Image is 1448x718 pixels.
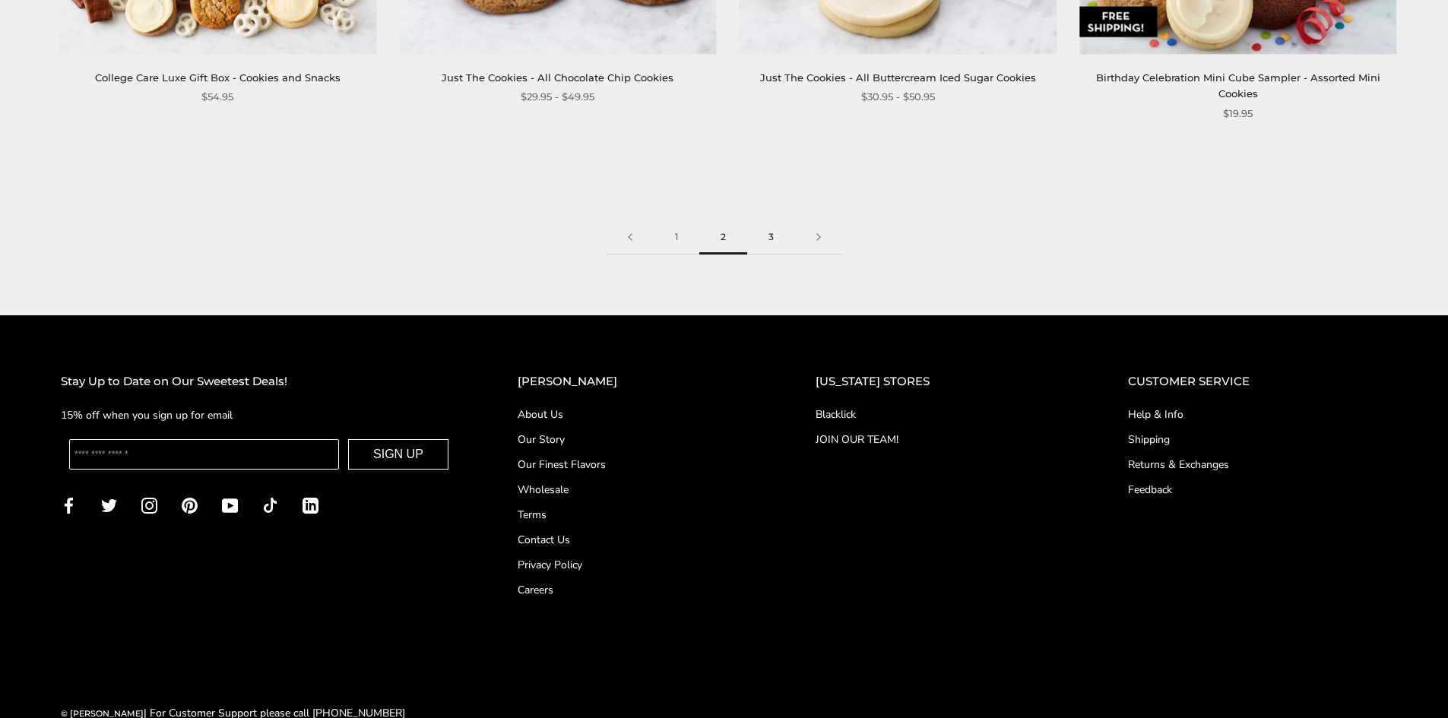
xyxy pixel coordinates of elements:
button: SIGN UP [348,439,448,470]
a: 1 [654,220,699,255]
a: Just The Cookies - All Buttercream Iced Sugar Cookies [760,71,1036,84]
a: JOIN OUR TEAM! [816,432,1067,448]
span: 2 [699,220,747,255]
a: Pinterest [182,496,198,514]
span: $29.95 - $49.95 [521,89,594,105]
a: Returns & Exchanges [1128,457,1387,473]
h2: [PERSON_NAME] [518,372,755,391]
a: Terms [518,507,755,523]
h2: Stay Up to Date on Our Sweetest Deals! [61,372,457,391]
input: Enter your email [69,439,339,470]
a: Feedback [1128,482,1387,498]
a: About Us [518,406,755,422]
span: $30.95 - $50.95 [861,89,935,105]
a: Our Finest Flavors [518,457,755,473]
a: YouTube [222,496,238,514]
a: Next page [795,220,842,255]
a: Facebook [61,496,77,514]
a: Twitter [101,496,117,514]
a: Shipping [1128,432,1387,448]
a: Privacy Policy [518,557,755,573]
a: Our Story [518,432,755,448]
a: Contact Us [518,532,755,548]
a: TikTok [262,496,278,514]
a: Birthday Celebration Mini Cube Sampler - Assorted Mini Cookies [1096,71,1380,100]
a: Help & Info [1128,406,1387,422]
h2: [US_STATE] STORES [816,372,1067,391]
a: Previous page [607,220,654,255]
a: Wholesale [518,482,755,498]
p: 15% off when you sign up for email [61,406,457,424]
span: $54.95 [201,89,233,105]
a: Careers [518,582,755,598]
a: Just The Cookies - All Chocolate Chip Cookies [442,71,673,84]
a: Blacklick [816,406,1067,422]
h2: CUSTOMER SERVICE [1128,372,1387,391]
a: Instagram [141,496,157,514]
a: College Care Luxe Gift Box - Cookies and Snacks [95,71,341,84]
a: 3 [747,220,795,255]
a: LinkedIn [303,496,318,514]
span: $19.95 [1223,106,1253,122]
